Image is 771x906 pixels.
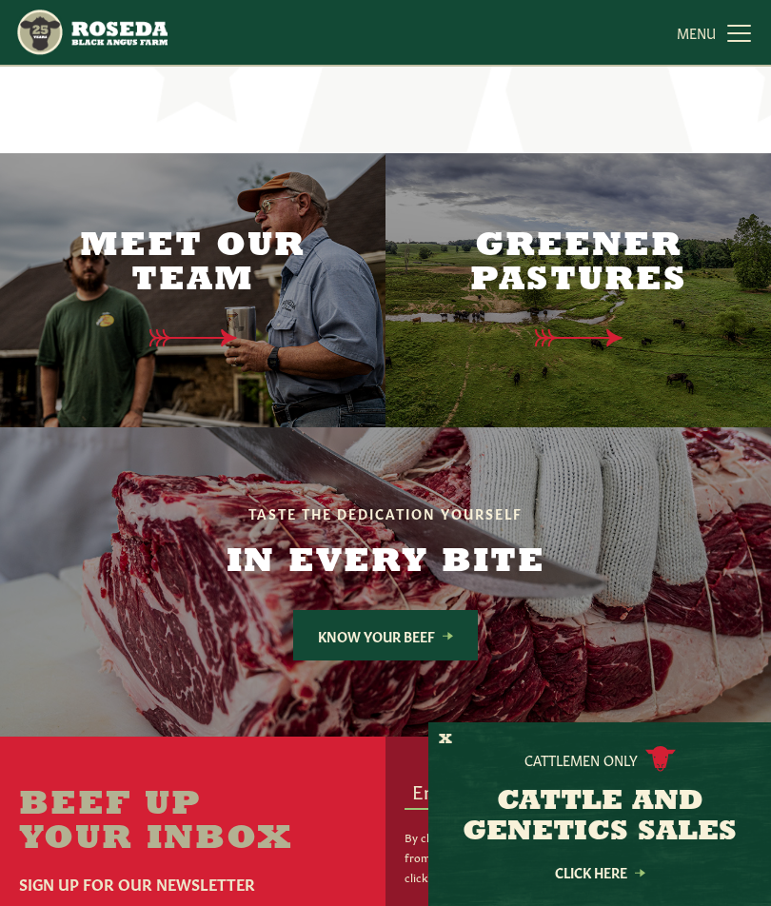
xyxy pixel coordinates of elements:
p: Cattlemen Only [524,750,638,769]
h2: Meet Our Team [19,229,366,298]
p: By clicking "Subscribe" you agree to receive tasty marketing updates from us with delicious deals... [405,827,752,887]
a: Click Here [514,866,685,878]
button: X [439,730,452,750]
input: Enter Your Email [405,772,603,808]
h2: Greener Pastures [405,229,752,298]
h2: Beef Up Your Inbox [19,788,366,857]
a: Know Your Beef [293,610,478,660]
span: MENU [677,23,716,42]
h6: Sign Up For Our Newsletter [19,872,366,895]
img: https://roseda.com/wp-content/uploads/2021/05/roseda-25-header.png [15,8,168,57]
h6: Taste the Dedication Yourself [20,503,751,522]
h2: In Every Bite [20,545,751,580]
h3: CATTLE AND GENETICS SALES [452,787,747,848]
img: cattle-icon.svg [645,746,676,772]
